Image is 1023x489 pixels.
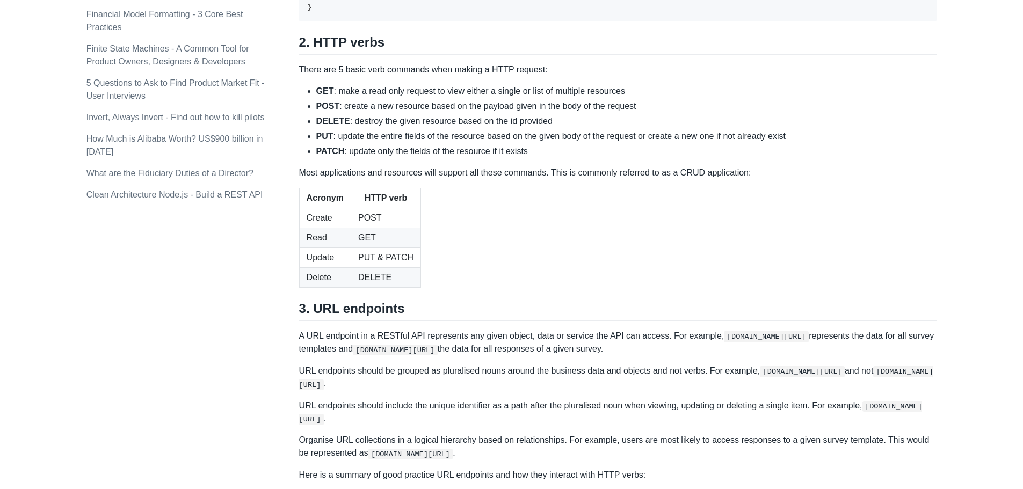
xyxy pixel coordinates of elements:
a: How Much is Alibaba Worth? US$900 billion in [DATE] [86,134,263,156]
a: Financial Model Formatting - 3 Core Best Practices [86,10,243,32]
code: [DOMAIN_NAME][URL] [299,401,922,425]
p: URL endpoints should include the unique identifier as a path after the pluralised noun when viewi... [299,399,937,426]
strong: GET [316,86,334,96]
td: DELETE [351,267,420,287]
strong: DELETE [316,116,350,126]
span: } [308,3,312,11]
p: Most applications and resources will support all these commands. This is commonly referred to as ... [299,166,937,179]
th: Acronym [299,188,351,208]
code: [DOMAIN_NAME][URL] [299,366,933,390]
p: Organise URL collections in a logical hierarchy based on relationships. For example, users are mo... [299,434,937,459]
td: POST [351,208,420,228]
td: GET [351,228,420,247]
li: : create a new resource based on the payload given in the body of the request [316,100,937,113]
p: URL endpoints should be grouped as pluralised nouns around the business data and objects and not ... [299,364,937,391]
code: [DOMAIN_NAME][URL] [353,345,438,355]
p: There are 5 basic verb commands when making a HTTP request: [299,63,937,76]
td: PUT & PATCH [351,247,420,267]
td: Create [299,208,351,228]
a: Invert, Always Invert - Find out how to kill pilots [86,113,265,122]
h2: 3. URL endpoints [299,301,937,321]
th: HTTP verb [351,188,420,208]
a: Clean Architecture Node.js - Build a REST API [86,190,263,199]
strong: PUT [316,132,333,141]
code: [DOMAIN_NAME][URL] [368,449,453,459]
a: 5 Questions to Ask to Find Product Market Fit - User Interviews [86,78,265,100]
a: Finite State Machines - A Common Tool for Product Owners, Designers & Developers [86,44,249,66]
li: : make a read only request to view either a single or list of multiple resources [316,85,937,98]
td: Read [299,228,351,247]
h2: 2. HTTP verbs [299,34,937,55]
li: : update only the fields of the resource if it exists [316,145,937,158]
code: [DOMAIN_NAME][URL] [760,366,845,377]
code: [DOMAIN_NAME][URL] [724,331,809,342]
td: Update [299,247,351,267]
strong: POST [316,101,340,111]
td: Delete [299,267,351,287]
p: Here is a summary of good practice URL endpoints and how they interact with HTTP verbs: [299,469,937,481]
li: : update the entire fields of the resource based on the given body of the request or create a new... [316,130,937,143]
p: A URL endpoint in a RESTful API represents any given object, data or service the API can access. ... [299,330,937,356]
a: What are the Fiduciary Duties of a Director? [86,169,253,178]
strong: PATCH [316,147,345,156]
li: : destroy the given resource based on the id provided [316,115,937,128]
